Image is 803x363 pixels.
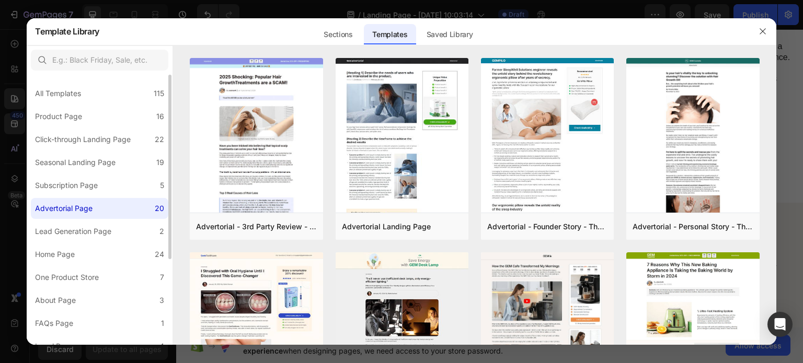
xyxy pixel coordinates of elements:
div: 7 [160,271,164,284]
div: 5 [160,179,164,192]
div: 115 [154,87,164,100]
div: Subscription Page [35,179,98,192]
div: 3 [159,294,164,307]
div: 19 [156,156,164,169]
p: Nibh sit amet commodo nulla facilisi. Aliquet porttitor lacus luctus accumsan tortor posuere. Vol... [339,291,616,324]
div: 24 [155,248,164,261]
div: Seasonal Landing Page [35,156,116,169]
div: 20 [155,202,164,215]
div: FAQs Page [35,317,73,330]
h2: Top Manufacturer Of Beauty And Cosmetics Items [338,226,617,282]
div: 22 [155,133,164,146]
div: About Page [35,294,76,307]
div: 4 [159,340,164,353]
div: Templates [364,24,416,45]
div: 1 [161,317,164,330]
p: Say goodbye to insecurities and hello to a complexion that turns heads wherever you go. Experienc... [339,44,616,88]
div: 2 [159,225,164,238]
p: As you incorporate this cream into your skincare routine, you'll witness a remarkable transformat... [339,12,616,34]
div: Advertorial - Personal Story - The Before Image [633,220,753,233]
h2: Template Library [35,18,99,45]
div: Home Page [35,248,75,261]
div: Advertorial - 3rd Party Review - The Before Image - Hair Supplement [196,220,316,233]
div: Lead Generation Page [35,225,111,238]
div: 16 [156,110,164,123]
div: Legal Page [35,340,74,353]
div: Click-through Landing Page [35,133,131,146]
div: Advertorial - Founder Story - The After Image [487,220,607,233]
div: Open Intercom Messenger [767,312,793,337]
div: Saved Library [418,24,481,45]
div: Sections [315,24,361,45]
div: Advertorial Page [35,202,93,215]
div: One Product Store [35,271,99,284]
div: Product Page [35,110,82,123]
div: All Templates [35,87,81,100]
div: Advertorial Landing Page [342,220,431,233]
input: E.g.: Black Friday, Sale, etc. [31,50,168,71]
